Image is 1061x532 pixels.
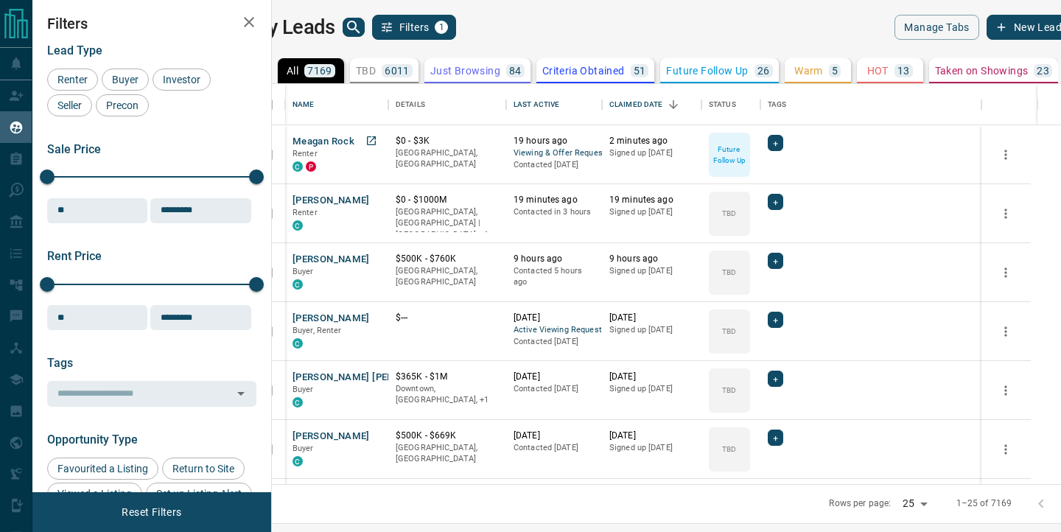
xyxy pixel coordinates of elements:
span: Renter [52,74,93,85]
p: [DATE] [514,430,595,442]
button: Meagan Rock [293,135,354,149]
button: Filters1 [372,15,457,40]
span: + [773,253,778,268]
span: Rent Price [47,249,102,263]
span: Renter [293,208,318,217]
span: Viewed a Listing [52,488,137,500]
p: 23 [1037,66,1049,76]
p: [DATE] [609,371,694,383]
div: Tags [768,84,787,125]
button: Manage Tabs [894,15,978,40]
button: Reset Filters [112,500,191,525]
button: [PERSON_NAME] [PERSON_NAME] [293,371,449,385]
div: + [768,371,783,387]
span: Viewing & Offer Request [514,147,595,160]
p: Signed up [DATE] [609,442,694,454]
p: TBD [722,208,736,219]
p: $365K - $1M [396,371,499,383]
div: Status [709,84,736,125]
h1: My Leads [251,15,335,39]
p: Toronto [396,383,499,406]
div: condos.ca [293,279,303,290]
div: condos.ca [293,456,303,466]
p: Signed up [DATE] [609,383,694,395]
div: Tags [760,84,981,125]
div: Name [285,84,388,125]
p: Warm [794,66,823,76]
p: Contacted [DATE] [514,159,595,171]
p: 1–25 of 7169 [956,497,1012,510]
button: more [995,379,1017,402]
p: Just Browsing [430,66,500,76]
div: + [768,135,783,151]
span: Seller [52,99,87,111]
p: TBD [722,385,736,396]
button: [PERSON_NAME] [293,253,370,267]
button: more [995,144,1017,166]
button: [PERSON_NAME] [293,430,370,444]
p: 84 [509,66,522,76]
p: 2 minutes ago [609,135,694,147]
p: 9 hours ago [609,253,694,265]
span: Buyer [293,385,314,394]
div: + [768,430,783,446]
p: Contacted [DATE] [514,442,595,454]
div: + [768,253,783,269]
button: more [995,262,1017,284]
span: Renter [293,149,318,158]
span: + [773,430,778,445]
div: Claimed Date [602,84,701,125]
p: Criteria Obtained [542,66,625,76]
p: Rows per page: [829,497,891,510]
p: Future Follow Up [666,66,748,76]
p: 13 [897,66,910,76]
p: Signed up [DATE] [609,265,694,277]
div: + [768,194,783,210]
p: 5 [832,66,838,76]
div: condos.ca [293,161,303,172]
div: Renter [47,69,98,91]
p: Taken on Showings [935,66,1029,76]
span: Buyer, Renter [293,326,342,335]
span: Buyer [293,267,314,276]
div: Viewed a Listing [47,483,142,505]
h2: Filters [47,15,256,32]
p: [GEOGRAPHIC_DATA], [GEOGRAPHIC_DATA] [396,147,499,170]
span: + [773,195,778,209]
p: Signed up [DATE] [609,324,694,336]
p: TBD [356,66,376,76]
p: [GEOGRAPHIC_DATA], [GEOGRAPHIC_DATA] [396,442,499,465]
span: Active Viewing Request [514,324,595,337]
p: Signed up [DATE] [609,206,694,218]
span: + [773,136,778,150]
div: Last Active [514,84,559,125]
p: $--- [396,312,499,324]
p: 51 [634,66,646,76]
span: Favourited a Listing [52,463,153,475]
p: Future Follow Up [710,144,749,166]
button: more [995,321,1017,343]
span: Opportunity Type [47,433,138,447]
span: 1 [436,22,447,32]
button: Sort [663,94,684,115]
p: $500K - $669K [396,430,499,442]
div: Return to Site [162,458,245,480]
span: Return to Site [167,463,239,475]
p: TBD [722,267,736,278]
div: Name [293,84,315,125]
p: [GEOGRAPHIC_DATA], [GEOGRAPHIC_DATA] [396,265,499,288]
p: 19 minutes ago [514,194,595,206]
div: condos.ca [293,397,303,407]
div: Seller [47,94,92,116]
span: + [773,312,778,327]
button: [PERSON_NAME] [293,312,370,326]
p: $0 - $1000M [396,194,499,206]
p: Contacted 5 hours ago [514,265,595,288]
button: [PERSON_NAME] [293,194,370,208]
div: Precon [96,94,149,116]
button: Open [231,383,251,404]
div: Favourited a Listing [47,458,158,480]
div: 25 [897,493,932,514]
p: [DATE] [609,430,694,442]
p: TBD [722,444,736,455]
